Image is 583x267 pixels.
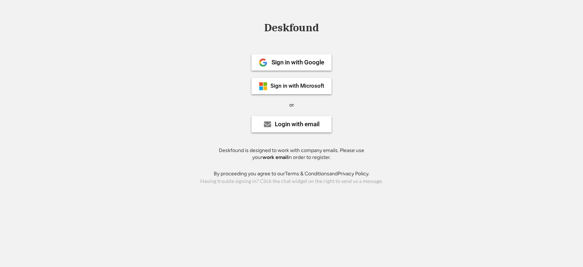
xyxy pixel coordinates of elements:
div: Deskfound is designed to work with company emails. Please use your in order to register. [210,147,373,161]
strong: work email [262,154,288,160]
a: Terms & Conditions [285,171,329,177]
div: By proceeding you agree to our and [214,170,370,178]
div: Login with email [275,121,319,127]
a: Privacy Policy. [338,171,370,177]
div: Sign in with Microsoft [270,83,324,89]
img: 1024px-Google__G__Logo.svg.png [259,58,268,67]
div: Sign in with Google [272,59,324,65]
div: Deskfound [261,22,322,33]
img: ms-symbollockup_mssymbol_19.png [259,82,268,91]
div: or [289,101,294,109]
